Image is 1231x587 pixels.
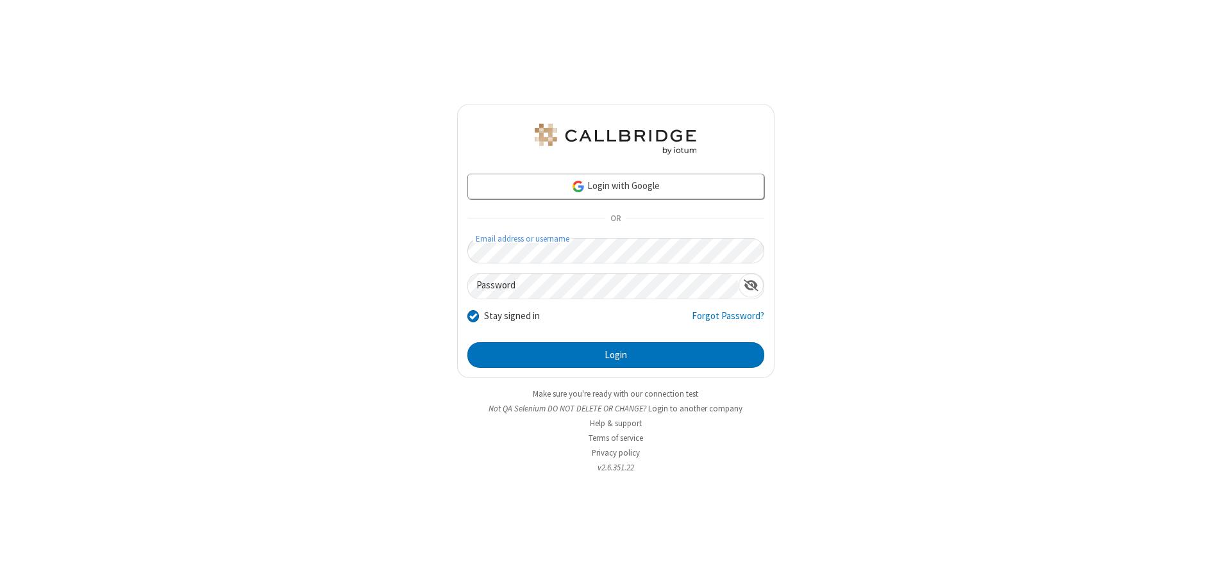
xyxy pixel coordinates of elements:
img: google-icon.png [571,179,585,194]
a: Login with Google [467,174,764,199]
li: v2.6.351.22 [457,461,775,474]
img: QA Selenium DO NOT DELETE OR CHANGE [532,124,699,154]
a: Privacy policy [592,447,640,458]
span: OR [605,210,626,228]
a: Forgot Password? [692,309,764,333]
a: Help & support [590,418,642,429]
li: Not QA Selenium DO NOT DELETE OR CHANGE? [457,402,775,415]
label: Stay signed in [484,309,540,324]
input: Password [468,274,739,299]
input: Email address or username [467,238,764,263]
button: Login [467,342,764,368]
a: Terms of service [589,433,643,443]
button: Login to another company [648,402,742,415]
div: Show password [739,274,764,297]
a: Make sure you're ready with our connection test [533,388,698,399]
